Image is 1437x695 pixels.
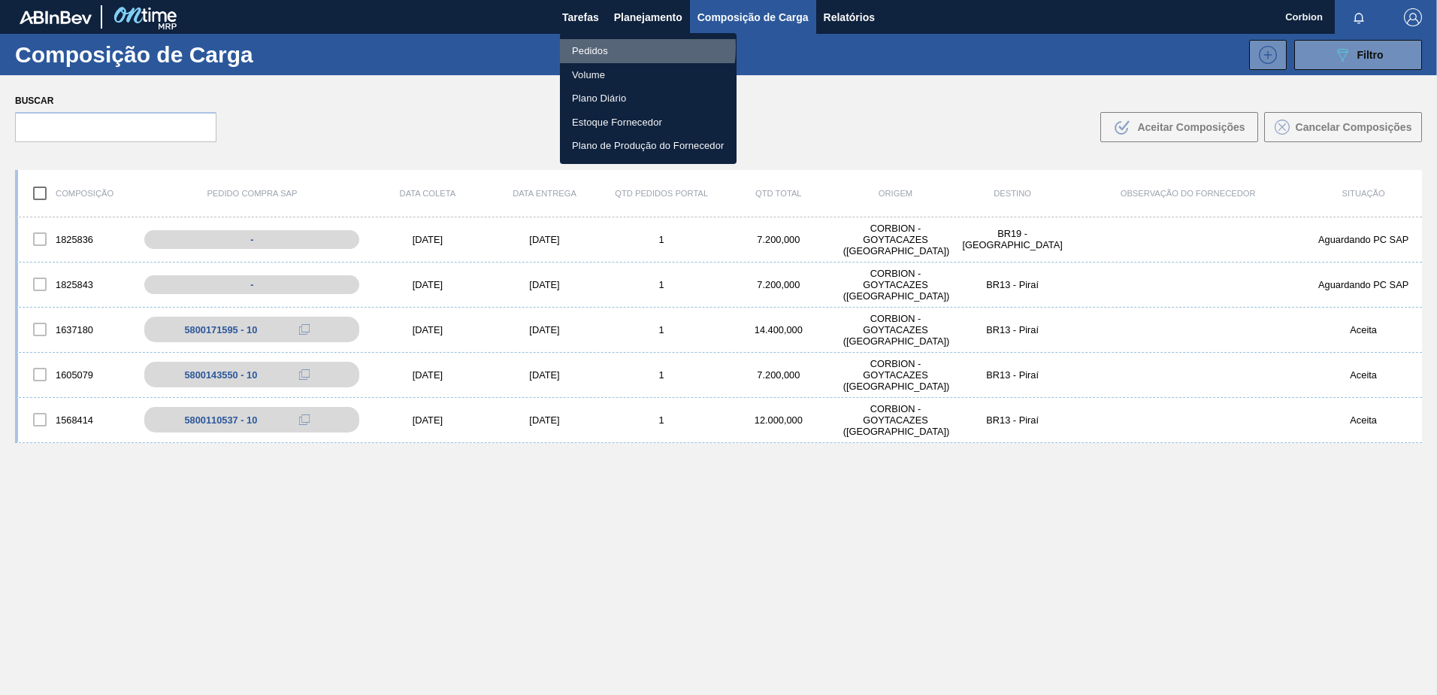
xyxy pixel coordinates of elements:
a: Estoque Fornecedor [560,111,737,135]
a: Plano de Produção do Fornecedor [560,134,737,158]
a: Pedidos [560,39,737,63]
a: Plano Diário [560,86,737,111]
a: Volume [560,63,737,87]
